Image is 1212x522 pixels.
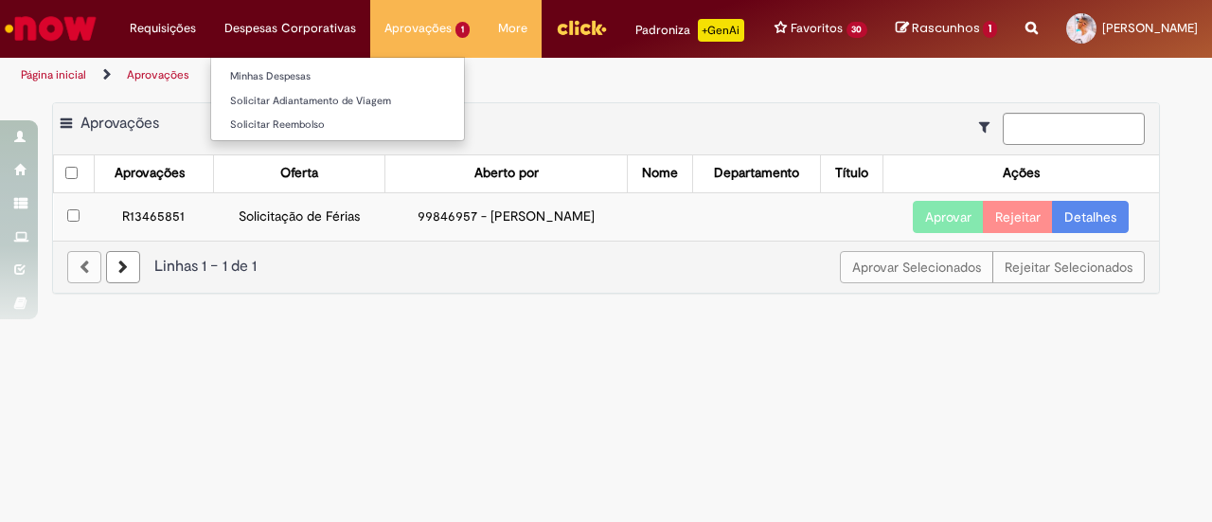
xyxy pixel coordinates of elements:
img: ServiceNow [2,9,99,47]
a: Detalhes [1052,201,1129,233]
a: Solicitar Reembolso [211,115,464,135]
div: Aprovações [115,164,185,183]
p: +GenAi [698,19,744,42]
span: Aprovações [384,19,452,38]
td: 99846957 - [PERSON_NAME] [385,192,628,241]
td: Solicitação de Férias [213,192,384,241]
img: click_logo_yellow_360x200.png [556,13,607,42]
span: 1 [983,21,997,38]
a: Página inicial [21,67,86,82]
span: 30 [847,22,868,38]
button: Rejeitar [983,201,1053,233]
div: Título [835,164,868,183]
ul: Trilhas de página [14,58,793,93]
a: Aprovações [127,67,189,82]
div: Nome [642,164,678,183]
a: Minhas Despesas [211,66,464,87]
div: Aberto por [474,164,539,183]
span: Favoritos [791,19,843,38]
span: More [498,19,527,38]
button: Aprovar [913,201,984,233]
div: Ações [1003,164,1040,183]
div: Linhas 1 − 1 de 1 [67,256,1145,278]
span: Despesas Corporativas [224,19,356,38]
div: Padroniza [635,19,744,42]
td: R13465851 [94,192,213,241]
span: Rascunhos [912,19,980,37]
span: [PERSON_NAME] [1102,20,1198,36]
span: Aprovações [80,114,159,133]
div: Departamento [714,164,799,183]
th: Aprovações [94,155,213,192]
span: 1 [455,22,470,38]
ul: Despesas Corporativas [210,57,465,141]
div: Oferta [280,164,318,183]
span: Requisições [130,19,196,38]
a: Rascunhos [896,20,997,38]
i: Mostrar filtros para: Suas Solicitações [979,120,999,134]
a: Solicitar Adiantamento de Viagem [211,91,464,112]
